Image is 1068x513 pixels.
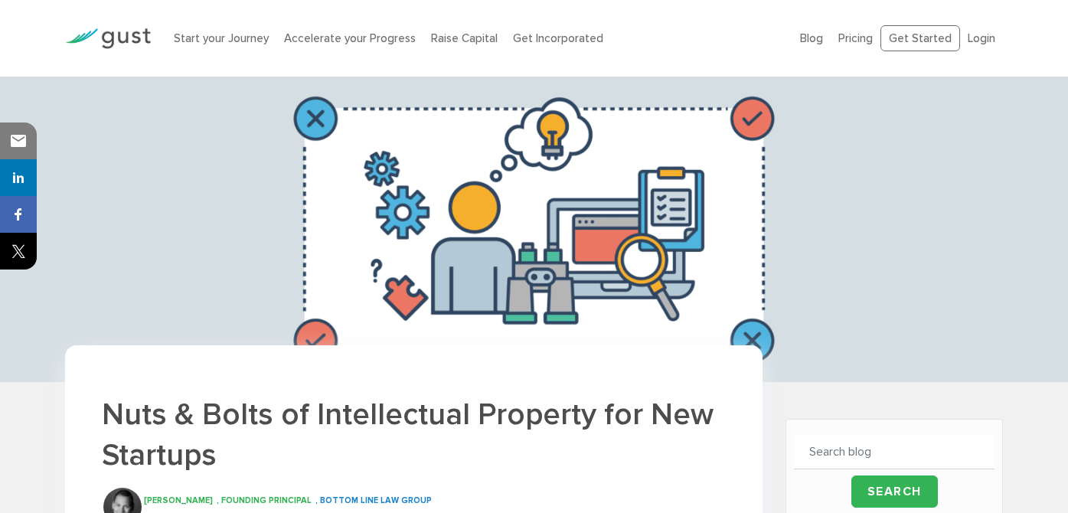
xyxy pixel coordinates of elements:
a: Blog [800,31,823,45]
a: Pricing [838,31,873,45]
span: , Bottom Line Law Group [315,495,432,505]
span: , Founding Principal [217,495,312,505]
a: Get Incorporated [513,31,603,45]
a: Get Started [880,25,960,52]
a: Accelerate your Progress [284,31,416,45]
img: Gust Logo [65,28,151,49]
span: [PERSON_NAME] [144,495,213,505]
h1: Nuts & Bolts of Intellectual Property for New Startups [102,394,727,475]
input: Search blog [794,435,995,469]
a: Raise Capital [431,31,498,45]
a: Start your Journey [174,31,269,45]
a: Login [968,31,995,45]
input: Search [851,475,939,508]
